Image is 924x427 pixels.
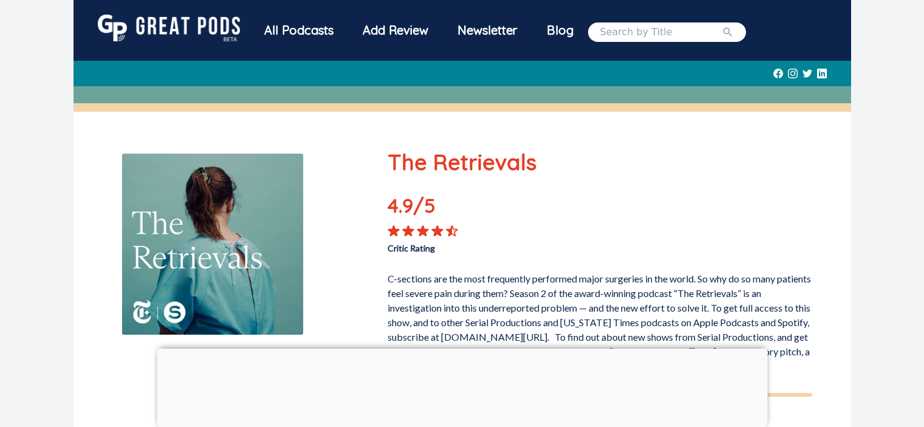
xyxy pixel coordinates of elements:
div: Newsletter [443,15,532,46]
a: All Podcasts [250,15,348,49]
a: Newsletter [443,15,532,49]
p: The Retrievals [388,146,812,179]
p: Critic Rating [388,237,600,254]
a: Blog [532,15,588,46]
iframe: Advertisement [157,349,767,424]
p: C-sections are the most frequently performed major surgeries in the world. So why do so many pati... [388,267,812,374]
div: All Podcasts [250,15,348,46]
a: Add Review [348,15,443,46]
img: The Retrievals [121,153,304,335]
input: Search by Title [600,25,722,39]
img: GreatPods [98,15,240,41]
p: 4.9 /5 [388,191,473,225]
